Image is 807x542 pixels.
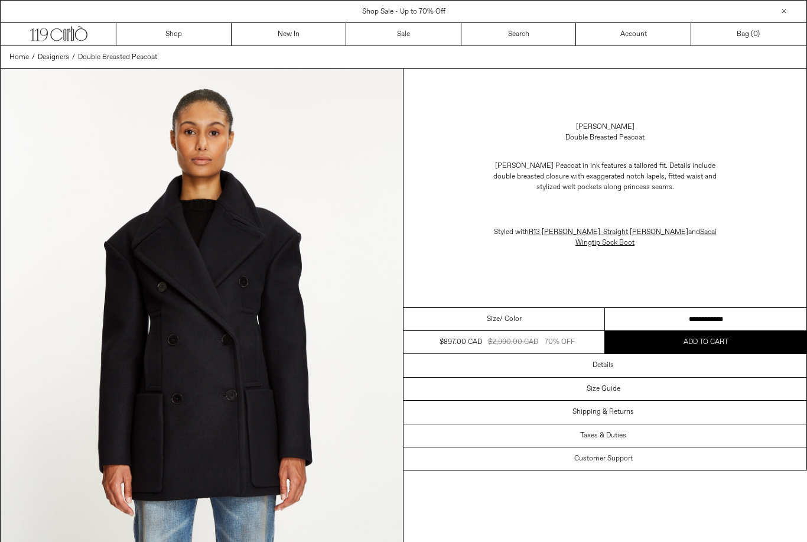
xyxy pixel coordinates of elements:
[494,228,717,248] span: Styled with and
[232,23,347,46] a: New In
[565,132,645,143] div: Double Breasted Peacoat
[78,53,157,62] span: Double Breasted Peacoat
[529,228,688,237] a: R13 [PERSON_NAME]-Straight [PERSON_NAME]
[32,52,35,63] span: /
[38,53,69,62] span: Designers
[461,23,577,46] a: Search
[362,7,445,17] a: Shop Sale - Up to 70% Off
[493,161,717,192] span: [PERSON_NAME] Peacoat in ink features a tailored fit. Details include double breasted closure wit...
[440,337,482,348] div: $897.00 CAD
[576,23,691,46] a: Account
[691,23,806,46] a: Bag ()
[487,314,500,324] span: Size
[500,314,522,324] span: / Color
[116,23,232,46] a: Shop
[38,52,69,63] a: Designers
[574,455,633,463] h3: Customer Support
[587,385,620,393] h3: Size Guide
[753,30,757,39] span: 0
[572,408,634,416] h3: Shipping & Returns
[605,331,806,353] button: Add to cart
[488,337,538,348] div: $2,990.00 CAD
[580,431,626,440] h3: Taxes & Duties
[9,53,29,62] span: Home
[576,122,634,132] a: [PERSON_NAME]
[545,337,575,348] div: 70% OFF
[684,337,728,347] span: Add to cart
[593,361,614,369] h3: Details
[78,52,157,63] a: Double Breasted Peacoat
[72,52,75,63] span: /
[346,23,461,46] a: Sale
[753,29,760,40] span: )
[9,52,29,63] a: Home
